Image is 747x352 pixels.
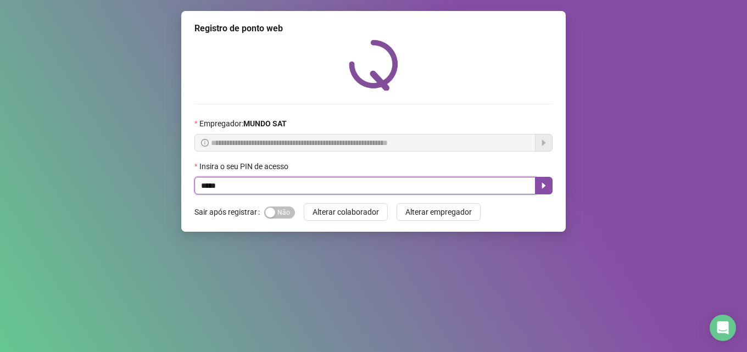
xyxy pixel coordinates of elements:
label: Sair após registrar [194,203,264,221]
span: Alterar colaborador [313,206,379,218]
span: info-circle [201,139,209,147]
button: Alterar colaborador [304,203,388,221]
span: Empregador : [199,118,287,130]
div: Open Intercom Messenger [710,315,736,341]
button: Alterar empregador [397,203,481,221]
span: caret-right [539,181,548,190]
img: QRPoint [349,40,398,91]
label: Insira o seu PIN de acesso [194,160,296,172]
div: Registro de ponto web [194,22,553,35]
strong: MUNDO SAT [243,119,287,128]
span: Alterar empregador [405,206,472,218]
